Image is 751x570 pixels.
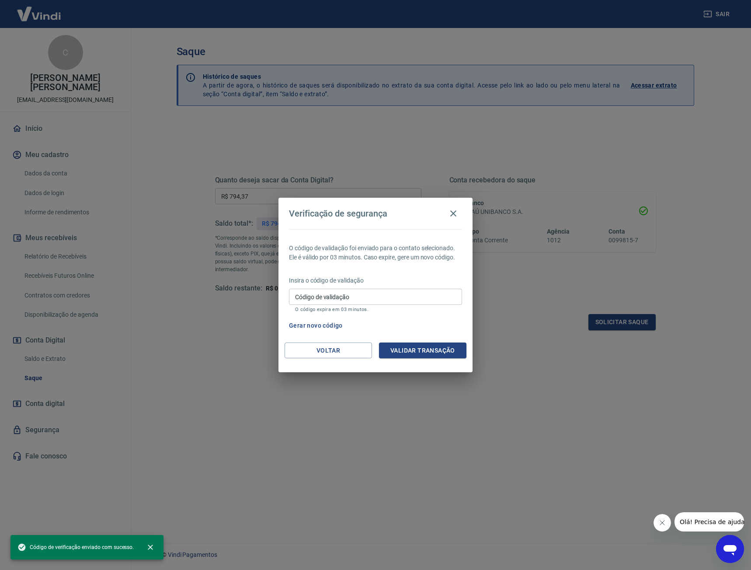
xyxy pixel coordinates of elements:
[716,535,744,563] iframe: Botão para abrir a janela de mensagens
[285,343,372,359] button: Voltar
[654,514,671,532] iframe: Fechar mensagem
[5,6,73,13] span: Olá! Precisa de ajuda?
[379,343,466,359] button: Validar transação
[289,244,462,262] p: O código de validação foi enviado para o contato selecionado. Ele é válido por 03 minutos. Caso e...
[295,307,456,312] p: O código expira em 03 minutos.
[675,512,744,532] iframe: Mensagem da empresa
[285,318,346,334] button: Gerar novo código
[289,208,387,219] h4: Verificação de segurança
[17,543,134,552] span: Código de verificação enviado com sucesso.
[289,276,462,285] p: Insira o código de validação
[141,538,160,557] button: close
